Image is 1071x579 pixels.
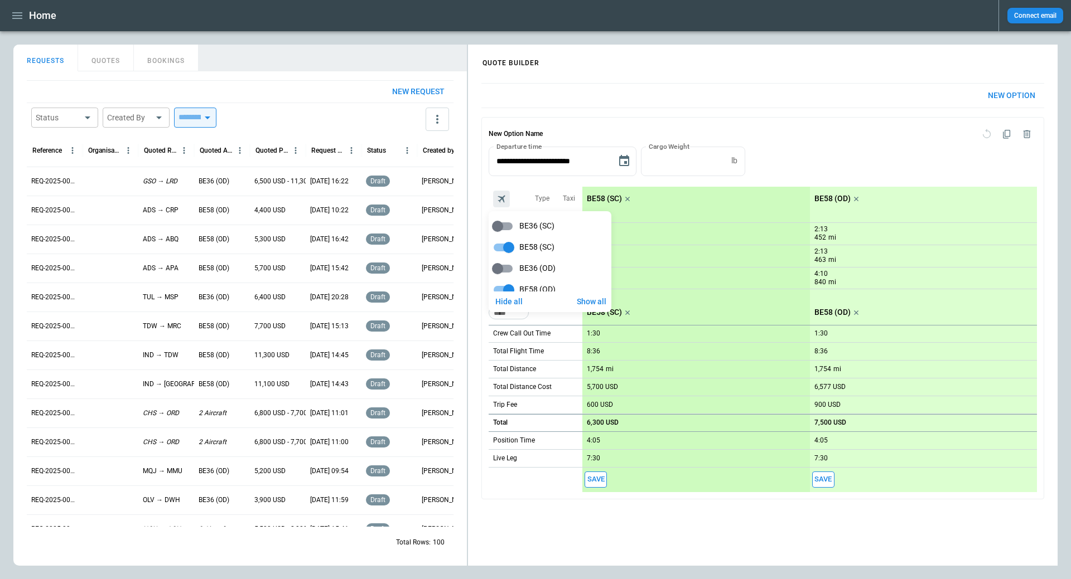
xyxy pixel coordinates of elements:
button: Hide all [491,294,527,310]
div: scrollable content [489,211,611,305]
button: Show all [573,294,609,310]
span: BE58 (OD) [519,285,556,294]
span: BE36 (OD) [519,264,556,273]
span: BE36 (SC) [519,221,554,231]
span: BE58 (SC) [519,242,554,252]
